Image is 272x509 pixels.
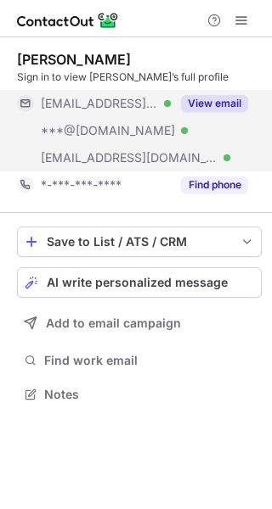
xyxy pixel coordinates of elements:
button: Reveal Button [181,176,248,193]
button: Notes [17,383,262,406]
img: ContactOut v5.3.10 [17,10,119,31]
span: ***@[DOMAIN_NAME] [41,123,175,138]
span: Add to email campaign [46,316,181,330]
div: [PERSON_NAME] [17,51,131,68]
button: Reveal Button [181,95,248,112]
span: AI write personalized message [47,276,228,289]
button: Find work email [17,349,262,372]
span: Notes [44,387,255,402]
div: Sign in to view [PERSON_NAME]’s full profile [17,70,262,85]
button: save-profile-one-click [17,227,262,257]
span: [EMAIL_ADDRESS][DOMAIN_NAME] [41,96,158,111]
div: Save to List / ATS / CRM [47,235,232,249]
button: AI write personalized message [17,267,262,298]
button: Add to email campaign [17,308,262,338]
span: [EMAIL_ADDRESS][DOMAIN_NAME] [41,150,218,165]
span: Find work email [44,353,255,368]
